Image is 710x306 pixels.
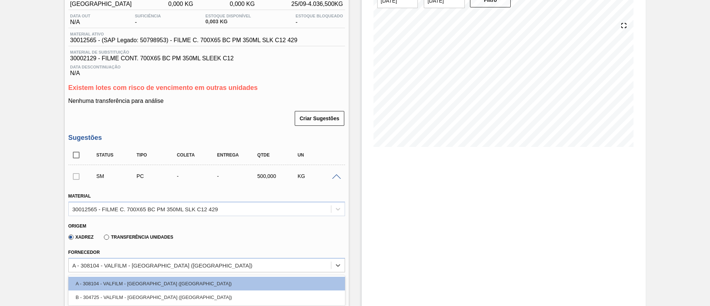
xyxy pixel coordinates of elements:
span: 0,003 KG [206,19,251,24]
div: - [175,173,220,179]
div: Status [95,152,139,158]
span: Existem lotes com risco de vencimento em outras unidades [68,84,258,91]
div: Pedido de Compra [135,173,179,179]
div: N/A [68,14,92,26]
label: Fornecedor [68,250,100,255]
span: Material de Substituição [70,50,343,54]
h3: Sugestões [68,134,345,142]
div: Criar Sugestões [295,110,345,127]
div: Qtde [256,152,300,158]
p: Nenhuma transferência para análise [68,98,345,104]
div: KG [296,173,341,179]
span: Data Descontinuação [70,65,343,69]
div: - [133,14,163,26]
div: Sugestão Manual [95,173,139,179]
label: Transferência Unidades [104,235,173,240]
span: 25/09 - 4.036,500 KG [291,1,343,7]
span: 0,000 KG [168,1,193,7]
span: Data out [70,14,91,18]
span: Estoque Bloqueado [295,14,343,18]
label: Material [68,194,91,199]
div: - [215,173,260,179]
div: 500,000 [256,173,300,179]
div: UN [296,152,341,158]
div: Entrega [215,152,260,158]
label: Origem [68,223,87,229]
div: 30012565 - FILME C. 700X65 BC PM 350ML SLK C12 429 [72,206,218,212]
span: 0,000 KG [230,1,255,7]
div: A - 308104 - VALFILM - [GEOGRAPHIC_DATA] ([GEOGRAPHIC_DATA]) [72,262,253,268]
div: B - 304725 - VALFILM - [GEOGRAPHIC_DATA] ([GEOGRAPHIC_DATA]) [68,290,345,304]
span: [GEOGRAPHIC_DATA] [70,1,132,7]
label: Xadrez [68,235,94,240]
span: Estoque Disponível [206,14,251,18]
span: Suficiência [135,14,161,18]
span: 30012565 - (SAP Legado: 50798953) - FILME C. 700X65 BC PM 350ML SLK C12 429 [70,37,298,44]
button: Criar Sugestões [295,111,344,126]
span: Material ativo [70,32,298,36]
div: A - 308104 - VALFILM - [GEOGRAPHIC_DATA] ([GEOGRAPHIC_DATA]) [68,277,345,290]
div: Coleta [175,152,220,158]
div: - [294,14,345,26]
span: 30002129 - FILME CONT. 700X65 BC PM 350ML SLEEK C12 [70,55,343,62]
div: Tipo [135,152,179,158]
div: N/A [68,62,345,77]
